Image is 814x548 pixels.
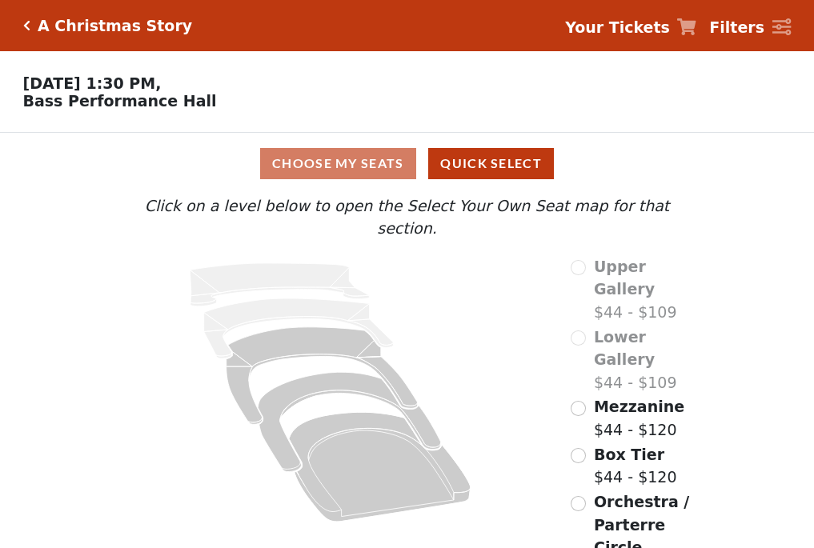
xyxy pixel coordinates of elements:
[594,395,684,441] label: $44 - $120
[709,16,791,39] a: Filters
[594,328,655,369] span: Lower Gallery
[290,412,471,522] path: Orchestra / Parterre Circle - Seats Available: 84
[594,398,684,415] span: Mezzanine
[23,20,30,31] a: Click here to go back to filters
[594,446,664,463] span: Box Tier
[594,326,701,394] label: $44 - $109
[594,258,655,298] span: Upper Gallery
[190,263,370,306] path: Upper Gallery - Seats Available: 0
[565,16,696,39] a: Your Tickets
[594,443,677,489] label: $44 - $120
[428,148,554,179] button: Quick Select
[113,194,700,240] p: Click on a level below to open the Select Your Own Seat map for that section.
[594,255,701,324] label: $44 - $109
[38,17,192,35] h5: A Christmas Story
[565,18,670,36] strong: Your Tickets
[204,298,394,358] path: Lower Gallery - Seats Available: 0
[709,18,764,36] strong: Filters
